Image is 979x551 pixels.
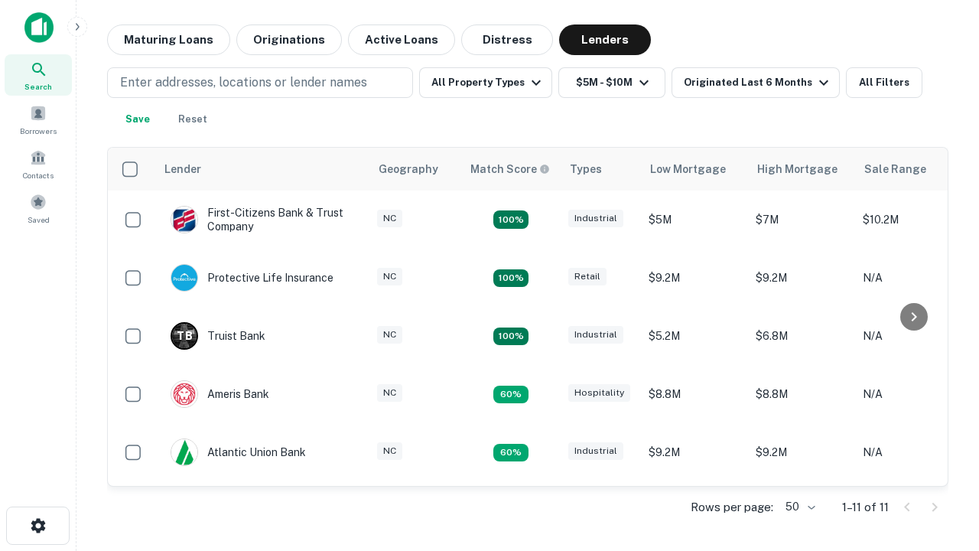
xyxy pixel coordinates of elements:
button: Lenders [559,24,651,55]
div: Matching Properties: 3, hasApolloMatch: undefined [493,328,529,346]
div: Ameris Bank [171,380,269,408]
div: NC [377,442,402,460]
button: All Filters [846,67,922,98]
td: $9.2M [748,249,855,307]
div: Types [570,160,602,178]
td: $9.2M [748,423,855,481]
div: NC [377,268,402,285]
div: Matching Properties: 1, hasApolloMatch: undefined [493,386,529,404]
button: Originations [236,24,342,55]
p: Enter addresses, locations or lender names [120,73,367,92]
div: Atlantic Union Bank [171,439,306,466]
td: $6.3M [641,481,748,540]
div: Sale Range [864,160,926,178]
a: Saved [5,187,72,229]
div: Industrial [568,210,623,227]
td: $8.8M [748,365,855,423]
div: Matching Properties: 2, hasApolloMatch: undefined [493,210,529,229]
button: Reset [168,104,217,135]
td: $8.8M [641,365,748,423]
th: Geography [369,148,461,191]
td: $5M [641,191,748,249]
div: NC [377,384,402,402]
button: Distress [461,24,553,55]
a: Borrowers [5,99,72,140]
div: 50 [779,496,818,518]
button: Maturing Loans [107,24,230,55]
th: Types [561,148,641,191]
img: capitalize-icon.png [24,12,54,43]
td: $6.8M [748,307,855,365]
div: NC [377,326,402,344]
div: First-citizens Bank & Trust Company [171,206,354,233]
div: Low Mortgage [650,160,726,178]
th: Capitalize uses an advanced AI algorithm to match your search with the best lender. The match sco... [461,148,561,191]
div: Originated Last 6 Months [684,73,833,92]
a: Search [5,54,72,96]
div: Matching Properties: 2, hasApolloMatch: undefined [493,269,529,288]
a: Contacts [5,143,72,184]
th: High Mortgage [748,148,855,191]
th: Low Mortgage [641,148,748,191]
div: Capitalize uses an advanced AI algorithm to match your search with the best lender. The match sco... [470,161,550,178]
div: Protective Life Insurance [171,264,333,292]
td: $6.3M [748,481,855,540]
img: picture [171,265,197,291]
h6: Match Score [470,161,547,178]
img: picture [171,439,197,465]
button: $5M - $10M [558,67,665,98]
div: Retail [568,268,607,285]
td: $5.2M [641,307,748,365]
div: NC [377,210,402,227]
img: picture [171,381,197,407]
button: Active Loans [348,24,455,55]
td: $9.2M [641,249,748,307]
div: Industrial [568,326,623,344]
button: All Property Types [419,67,552,98]
img: picture [171,207,197,233]
span: Borrowers [20,125,57,137]
button: Originated Last 6 Months [672,67,840,98]
button: Enter addresses, locations or lender names [107,67,413,98]
td: $7M [748,191,855,249]
p: Rows per page: [691,498,773,517]
iframe: Chat Widget [903,380,979,453]
span: Search [24,80,52,93]
p: 1–11 of 11 [842,498,889,517]
p: T B [177,328,192,344]
div: Truist Bank [171,322,265,350]
div: Matching Properties: 1, hasApolloMatch: undefined [493,444,529,462]
div: Lender [164,160,201,178]
td: $9.2M [641,423,748,481]
div: Geography [379,160,438,178]
button: Save your search to get updates of matches that match your search criteria. [113,104,162,135]
span: Saved [28,214,50,226]
div: Industrial [568,442,623,460]
div: High Mortgage [757,160,838,178]
span: Contacts [23,169,54,181]
div: Hospitality [568,384,630,402]
th: Lender [155,148,369,191]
